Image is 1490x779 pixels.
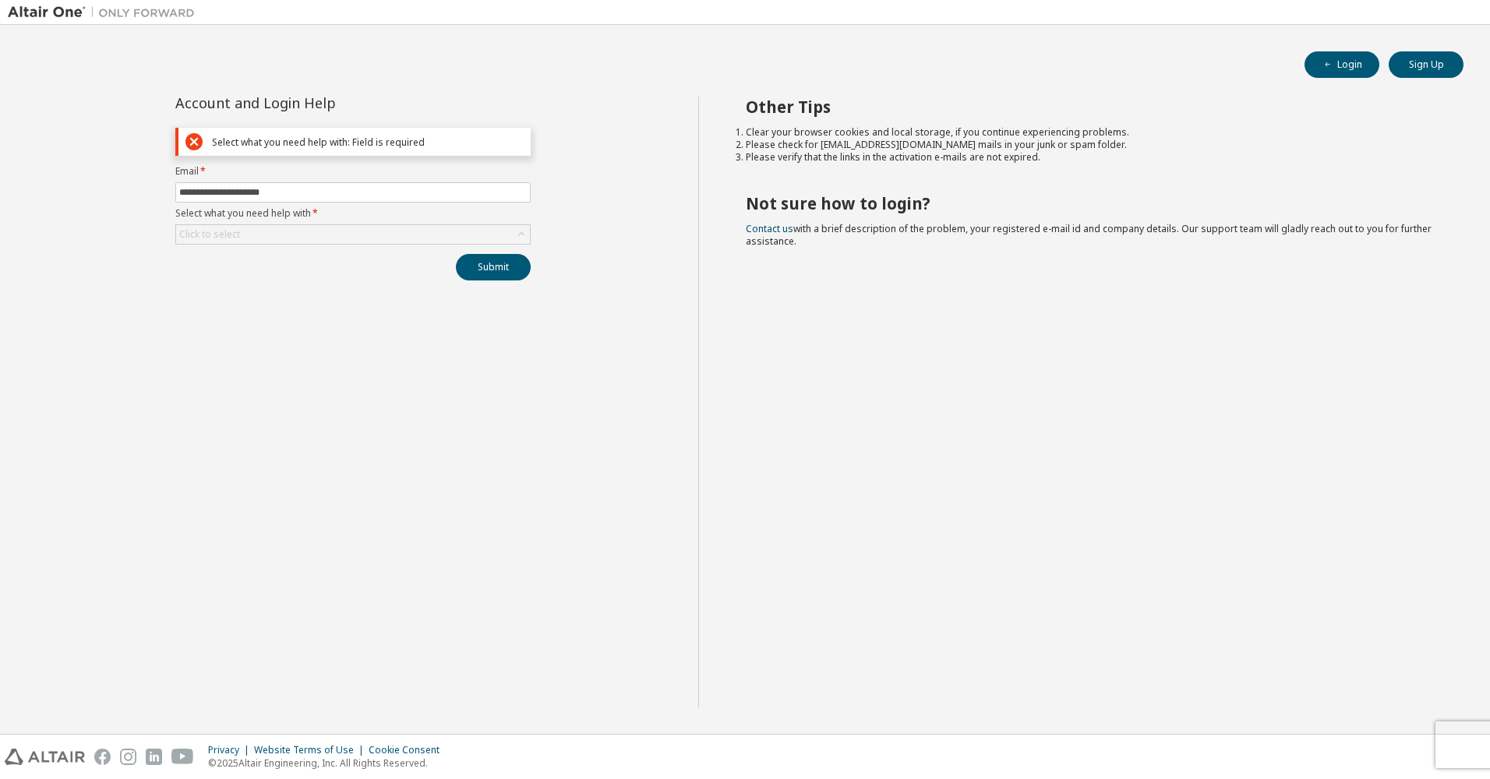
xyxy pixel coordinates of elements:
img: altair_logo.svg [5,749,85,765]
button: Login [1305,51,1379,78]
a: Contact us [746,222,793,235]
button: Submit [456,254,531,280]
div: Click to select [179,228,240,241]
span: with a brief description of the problem, your registered e-mail id and company details. Our suppo... [746,222,1432,248]
label: Email [175,165,531,178]
h2: Other Tips [746,97,1436,117]
img: Altair One [8,5,203,20]
img: linkedin.svg [146,749,162,765]
li: Clear your browser cookies and local storage, if you continue experiencing problems. [746,126,1436,139]
h2: Not sure how to login? [746,193,1436,213]
div: Account and Login Help [175,97,460,109]
div: Cookie Consent [369,744,449,756]
div: Select what you need help with: Field is required [212,136,524,148]
img: facebook.svg [94,749,111,765]
p: © 2025 Altair Engineering, Inc. All Rights Reserved. [208,756,449,770]
li: Please check for [EMAIL_ADDRESS][DOMAIN_NAME] mails in your junk or spam folder. [746,139,1436,151]
div: Privacy [208,744,254,756]
div: Website Terms of Use [254,744,369,756]
img: youtube.svg [171,749,194,765]
button: Sign Up [1389,51,1464,78]
div: Click to select [176,225,530,244]
li: Please verify that the links in the activation e-mails are not expired. [746,151,1436,164]
label: Select what you need help with [175,207,531,220]
img: instagram.svg [120,749,136,765]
